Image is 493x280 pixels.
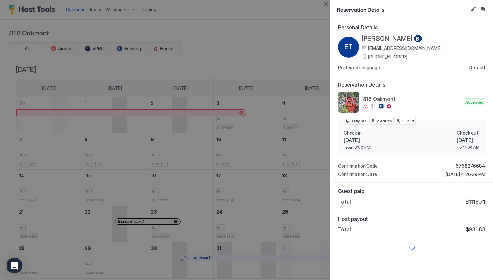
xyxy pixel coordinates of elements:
span: Preferred Language [338,65,380,71]
button: Edit reservation [470,5,477,13]
div: listing image [338,92,359,113]
span: 2 Adults [376,118,392,124]
span: 1 Child [402,118,414,124]
span: Host payout [338,216,485,222]
span: To 11:00 AM [457,145,480,150]
span: Guest paid [338,188,485,194]
div: loading [337,243,486,250]
span: ET [344,42,353,52]
span: Check out [457,130,480,136]
span: Personal Details [338,24,485,31]
span: [PHONE_NUMBER] [368,54,407,60]
span: Default [469,65,485,71]
span: Reservation Details [337,5,468,13]
button: Inbox [479,5,486,13]
span: Reservation Details [338,81,485,88]
span: From 3:00 PM [344,145,370,150]
span: Check in [344,130,370,136]
span: Accepted [465,99,484,105]
span: [DATE] [344,137,370,143]
span: Total [338,198,351,205]
span: $1118.71 [465,198,485,205]
span: 3 Nights [351,118,366,124]
div: Open Intercom Messenger [7,258,22,273]
span: [DATE] [457,137,480,143]
span: [EMAIL_ADDRESS][DOMAIN_NAME] [368,45,441,51]
span: Total [338,226,351,233]
span: $931.83 [466,226,485,233]
span: Confirmation Code [338,163,378,169]
span: 6768276684 [456,163,485,169]
span: 818 Oakmont [363,96,461,102]
span: Confirmation Date [338,172,377,177]
span: [PERSON_NAME] [362,35,413,43]
span: [DATE] 4:26:29 PM [446,172,485,177]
